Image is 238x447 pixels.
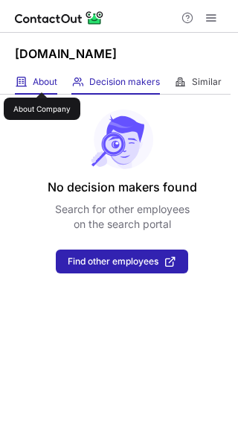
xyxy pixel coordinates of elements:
[15,45,117,63] h1: [DOMAIN_NAME]
[68,256,158,267] span: Find other employees
[55,202,190,232] p: Search for other employees on the search portal
[90,110,154,169] img: No leads found
[15,9,104,27] img: ContactOut v5.3.10
[89,76,160,88] span: Decision makers
[56,250,188,273] button: Find other employees
[48,178,197,196] header: No decision makers found
[33,76,57,88] span: About
[192,76,222,88] span: Similar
